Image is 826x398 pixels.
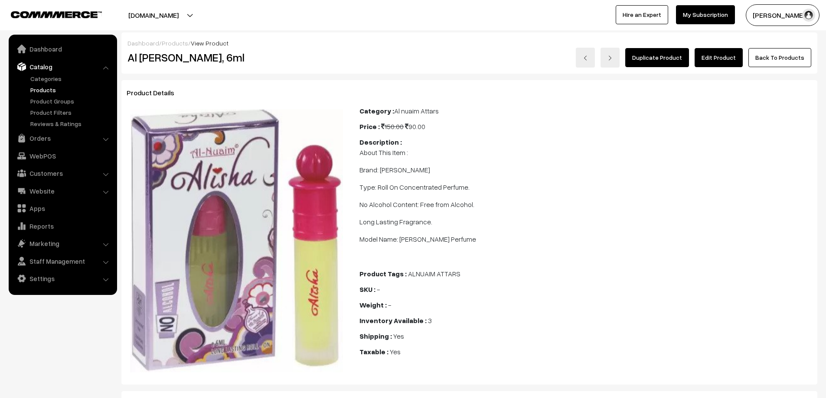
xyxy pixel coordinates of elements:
div: Al nuaim Attars [359,106,812,116]
a: Products [162,39,188,47]
span: - [388,301,391,309]
a: Marketing [11,236,114,251]
b: Description : [359,138,402,146]
a: Apps [11,201,114,216]
a: Dashboard [11,41,114,57]
b: Inventory Available : [359,316,427,325]
p: About This Item : [359,147,812,158]
b: Weight : [359,301,387,309]
img: COMMMERCE [11,11,102,18]
a: Orders [11,130,114,146]
p: Type: Roll On Concentrated Perfume. [359,182,812,192]
img: right-arrow.png [607,55,613,61]
a: WebPOS [11,148,114,164]
div: / / [127,39,811,48]
div: 90.00 [359,121,812,132]
b: Category : [359,107,394,115]
a: Customers [11,165,114,181]
span: - [377,285,380,294]
img: user [802,9,815,22]
b: Price : [359,122,380,131]
a: Dashboard [127,39,159,47]
a: Reviews & Ratings [28,119,114,128]
span: 150.00 [381,122,404,131]
b: Taxable : [359,347,389,356]
a: Staff Management [11,253,114,269]
span: View Product [191,39,229,47]
span: Product Details [127,88,185,97]
a: Catalog [11,59,114,74]
b: SKU : [359,285,375,294]
img: 16840737102727alisha-attar.jpg [130,109,343,372]
b: Product Tags : [359,269,407,278]
a: Product Filters [28,108,114,117]
button: [DOMAIN_NAME] [98,4,209,26]
a: COMMMERCE [11,9,87,19]
p: Model Name: [PERSON_NAME] Perfume [359,234,812,244]
span: 3 [428,316,432,325]
button: [PERSON_NAME] D [746,4,819,26]
a: Settings [11,271,114,286]
h2: Al [PERSON_NAME], 6ml [127,51,347,64]
p: Long Lasting Fragrance. [359,217,812,227]
a: Product Groups [28,97,114,106]
p: Brand: [PERSON_NAME] [359,165,812,175]
a: Website [11,183,114,199]
a: My Subscription [676,5,735,24]
p: No Alcohol Content: Free from Alcohol. [359,199,812,210]
b: Shipping : [359,332,392,340]
a: Back To Products [748,48,811,67]
span: ALNUAIM ATTARS [408,269,460,278]
a: Duplicate Product [625,48,689,67]
a: Reports [11,218,114,234]
span: Yes [393,332,404,340]
a: Edit Product [695,48,743,67]
a: Hire an Expert [616,5,668,24]
a: Products [28,85,114,94]
span: Yes [390,347,401,356]
a: Categories [28,74,114,83]
img: left-arrow.png [583,55,588,61]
